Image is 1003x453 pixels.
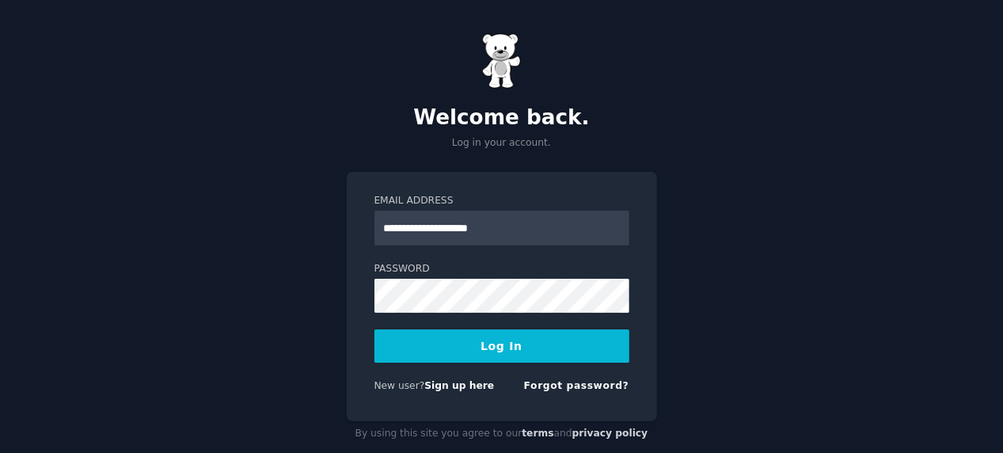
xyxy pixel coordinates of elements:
[374,262,629,276] label: Password
[374,194,629,208] label: Email Address
[524,380,629,391] a: Forgot password?
[347,105,657,131] h2: Welcome back.
[572,428,648,439] a: privacy policy
[347,421,657,447] div: By using this site you agree to our and
[374,329,629,363] button: Log In
[347,136,657,150] p: Log in your account.
[374,380,425,391] span: New user?
[482,33,522,89] img: Gummy Bear
[522,428,553,439] a: terms
[424,380,494,391] a: Sign up here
